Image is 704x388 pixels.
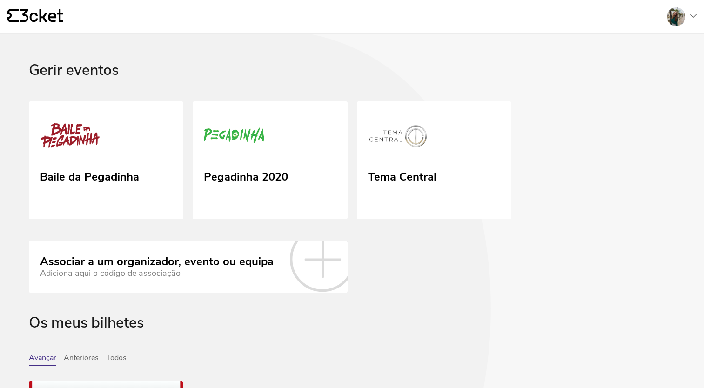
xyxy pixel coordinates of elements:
a: Tema Central Tema Central [357,101,511,220]
div: Adiciona aqui o código de associação [40,268,274,278]
a: Pegadinha 2020 Pegadinha 2020 [193,101,347,220]
div: Tema Central [368,167,436,184]
img: Tema Central [368,116,429,158]
button: Avançar [29,354,56,366]
div: Baile da Pegadinha [40,167,139,184]
div: Gerir eventos [29,62,675,101]
g: {' '} [7,9,19,22]
button: Todos [106,354,127,366]
a: Baile da Pegadinha Baile da Pegadinha [29,101,183,220]
img: Baile da Pegadinha [40,116,101,158]
img: Pegadinha 2020 [204,116,264,158]
div: Associar a um organizador, evento ou equipa [40,255,274,268]
div: Os meus bilhetes [29,314,675,354]
button: Anteriores [64,354,99,366]
a: {' '} [7,9,63,25]
div: Pegadinha 2020 [204,167,288,184]
a: Associar a um organizador, evento ou equipa Adiciona aqui o código de associação [29,241,348,293]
